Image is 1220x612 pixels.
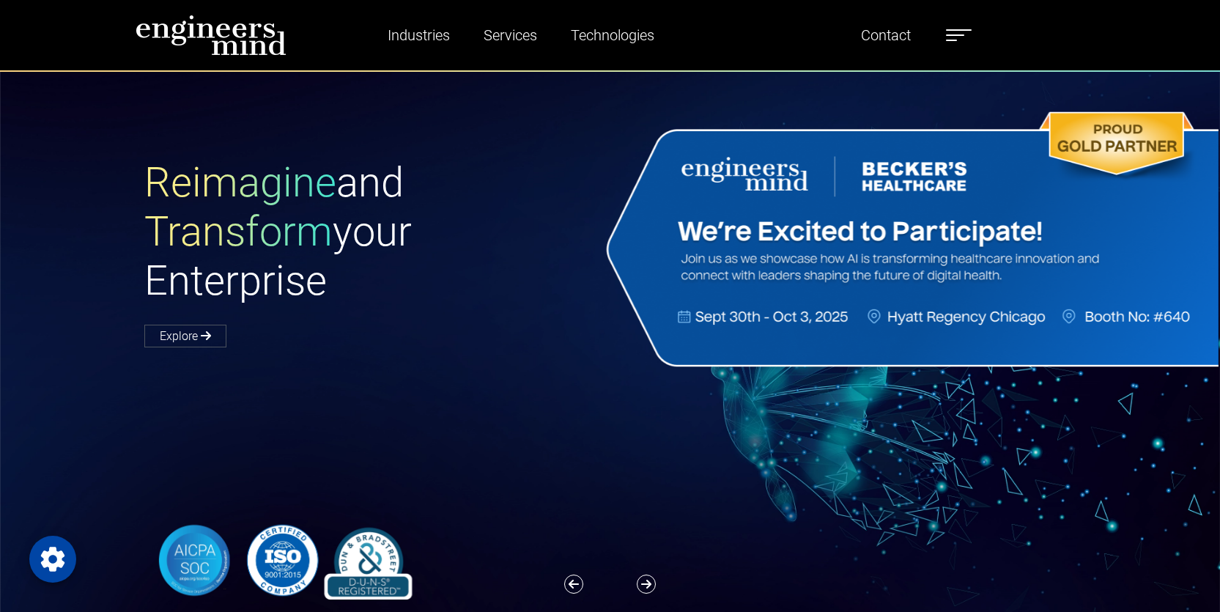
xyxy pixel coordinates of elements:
img: banner-logo [144,521,420,600]
span: Reimagine [144,158,336,207]
a: Technologies [565,18,660,52]
a: Explore [144,325,226,347]
h1: and your Enterprise [144,158,610,306]
a: Services [478,18,543,52]
img: logo [136,15,286,56]
span: Transform [144,207,333,256]
a: Industries [382,18,456,52]
a: Contact [855,18,917,52]
img: Website Banner [600,107,1219,372]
